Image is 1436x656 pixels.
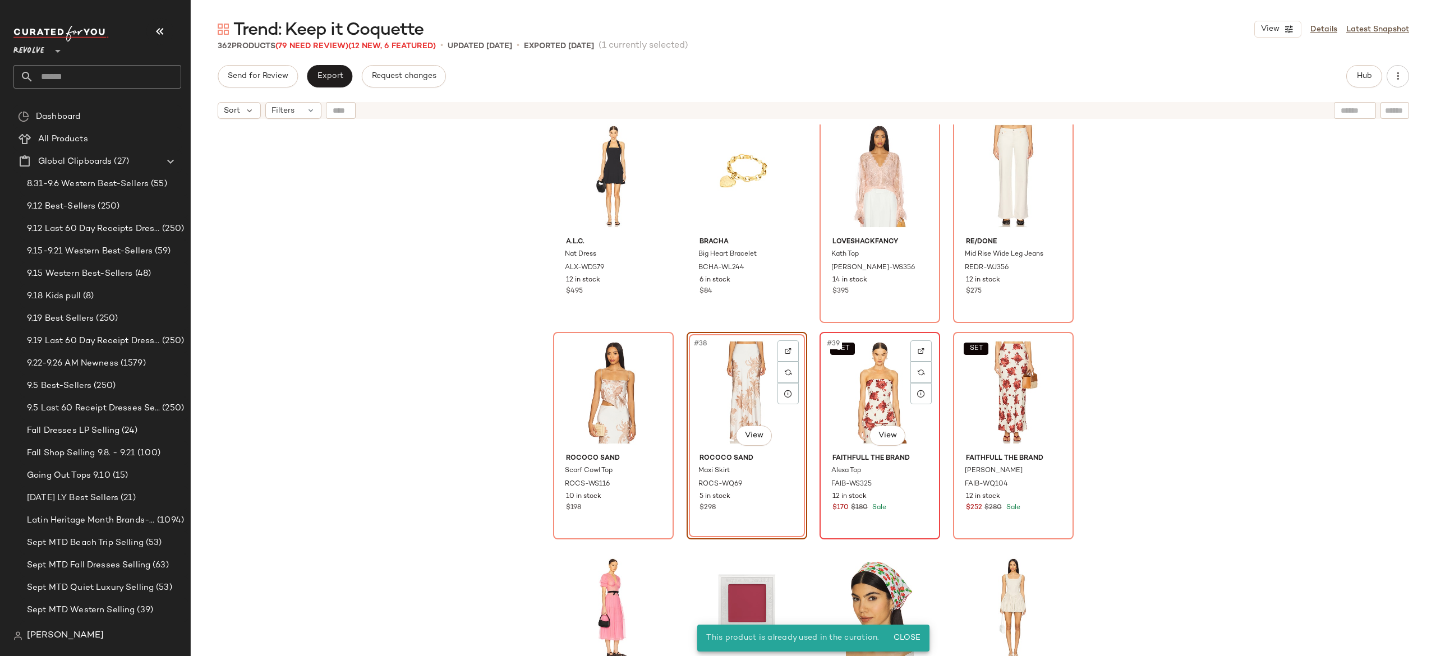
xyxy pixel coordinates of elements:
span: Going Out Tops 9.10 [27,469,111,482]
button: Hub [1346,65,1382,87]
a: Latest Snapshot [1346,24,1409,35]
span: View [744,431,763,440]
button: SET [830,343,855,355]
span: Mid Rise Wide Leg Jeans [965,250,1043,260]
span: Global Clipboards [38,155,112,168]
span: Sept MTD Quiet Luxury Selling [27,581,154,594]
span: This product is already used in the curation. [706,634,879,642]
span: (53) [144,537,162,549]
span: 9.19 Best Sellers [27,312,94,325]
span: ROCS-WQ69 [698,479,742,489]
span: (1 currently selected) [599,39,688,53]
span: #39 [826,338,842,349]
span: (250) [160,223,184,235]
img: svg%3e [918,348,924,354]
span: FAIB-WQ104 [965,479,1008,489]
span: LoveShackFancy [832,237,927,247]
span: (59) [153,245,171,258]
span: 12 in stock [966,275,1000,285]
span: • [440,39,443,53]
img: FAIB-WS325_V1.jpg [823,336,936,449]
button: Request changes [362,65,446,87]
span: (48) [133,267,151,280]
span: (100) [135,447,160,460]
span: Fall Dresses LP Selling [27,424,119,437]
span: ROCS-WS116 [565,479,610,489]
span: ROCOCO SAND [566,454,661,464]
span: $180 [851,503,868,513]
a: Details [1310,24,1337,35]
span: BRACHA [699,237,794,247]
img: svg%3e [785,369,791,376]
span: (79 Need Review) [275,42,348,50]
span: 9.5 Last 60 Receipt Dresses Selling [27,402,160,415]
button: Close [889,628,925,648]
span: Latin Heritage Month Brands- DO NOT DELETE [27,514,155,527]
span: (250) [95,200,119,213]
button: SET [964,343,988,355]
span: BCHA-WL244 [698,263,744,273]
img: cfy_white_logo.C9jOOHJF.svg [13,26,109,41]
span: (53) [154,581,172,594]
span: 9.12 Best-Sellers [27,200,95,213]
span: Dashboard [36,110,80,123]
span: (39) [135,604,153,617]
span: SET [836,345,850,353]
span: (8) [81,290,94,303]
span: Sort [224,105,240,117]
span: All Products [38,133,88,146]
p: Exported [DATE] [524,40,594,52]
span: 9.15-9.21 Western Best-Sellers [27,245,153,258]
span: 362 [218,42,232,50]
span: REDR-WJ356 [965,263,1009,273]
button: View [869,426,905,446]
span: Big Heart Bracelet [698,250,757,260]
span: (27) [112,155,129,168]
span: FAITHFULL THE BRAND [832,454,927,464]
span: Export [316,72,343,81]
span: 9.15 Western Best-Sellers [27,267,133,280]
span: FAIB-WS325 [831,479,872,489]
span: A.L.C. [566,237,661,247]
span: (63) [150,559,169,572]
button: Send for Review [218,65,298,87]
button: View [736,426,772,446]
span: $170 [832,503,849,513]
span: $84 [699,287,712,297]
span: 9.12 Last 60 Day Receipts Dresses [27,223,160,235]
span: SET [969,345,983,353]
span: Request changes [371,72,436,81]
span: 6 in stock [699,275,730,285]
span: (12 New, 6 Featured) [348,42,436,50]
span: View [878,431,897,440]
span: 9.5 Best-Sellers [27,380,91,392]
span: [PERSON_NAME] [965,466,1023,476]
span: #38 [693,338,709,349]
span: Close [893,634,920,643]
span: 8.31-9.6 Western Best-Sellers [27,178,149,191]
span: 12 in stock [566,275,600,285]
span: [DATE] LY Best Sellers [27,492,118,505]
span: 10 in stock [566,492,601,502]
span: Filters [271,105,294,117]
span: (21) [118,492,136,505]
img: svg%3e [218,24,229,35]
img: ROCS-WQ69_V1.jpg [691,336,803,449]
span: Scarf Cowl Top [565,466,613,476]
span: 9.19 Last 60 Day Receipt Dresses Selling [27,335,160,348]
span: $395 [832,287,849,297]
span: • [517,39,519,53]
img: FAIB-WQ104_V1.jpg [957,336,1070,449]
span: Sept MTD Fall Dresses Selling [27,559,150,572]
span: (250) [160,335,184,348]
span: [PERSON_NAME] [27,629,104,643]
span: FAITHFULL THE BRAND [966,454,1061,464]
span: Revolve [13,38,44,58]
div: Products [218,40,436,52]
span: 9.18 Kids pull [27,290,81,303]
span: ALX-WD579 [565,263,604,273]
span: Fall Shop Selling 9.8. - 9.21 [27,447,135,460]
span: 14 in stock [832,275,867,285]
span: (1094) [155,514,184,527]
span: (1579) [118,357,146,370]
